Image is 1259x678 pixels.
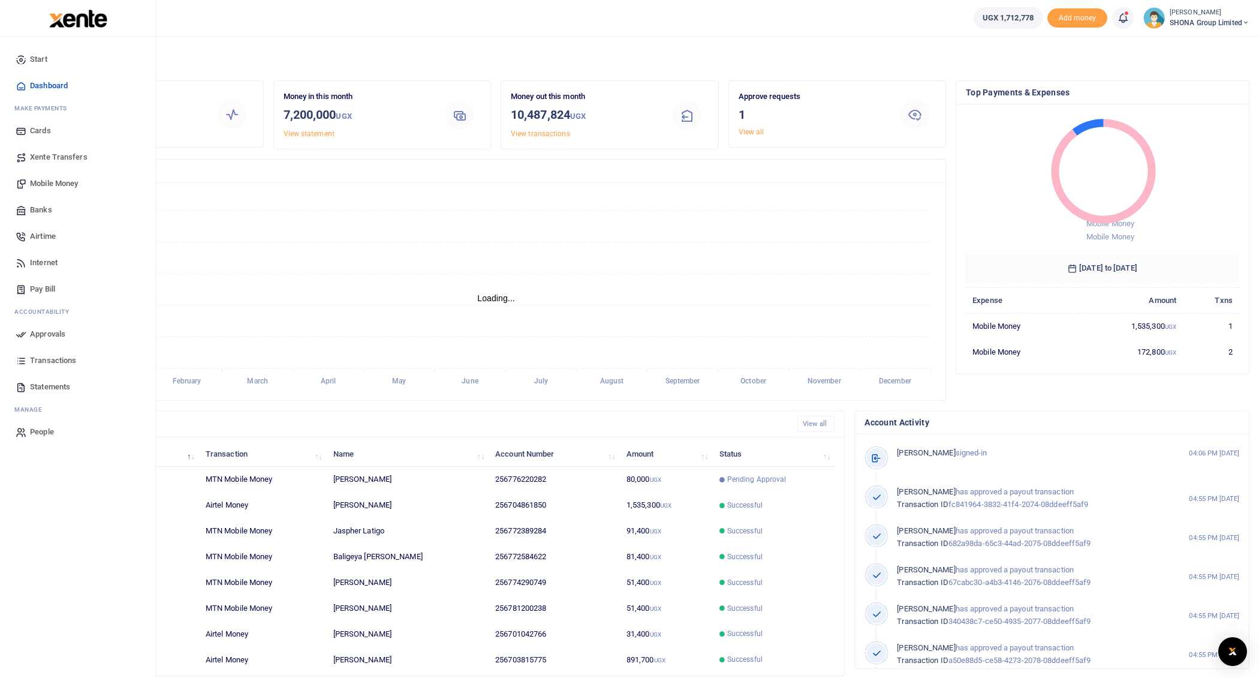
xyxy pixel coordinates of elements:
[326,544,489,570] td: Baligeya [PERSON_NAME]
[284,130,335,138] a: View statement
[620,596,713,622] td: 51,400
[30,53,47,65] span: Start
[897,539,948,548] span: Transaction ID
[489,493,620,518] td: 256704861850
[10,250,146,276] a: Internet
[600,377,624,385] tspan: August
[489,621,620,647] td: 256701042766
[897,565,955,574] span: [PERSON_NAME]
[1170,17,1249,28] span: SHONA Group Limited
[1086,232,1134,241] span: Mobile Money
[10,400,146,419] li: M
[879,377,912,385] tspan: December
[10,73,146,99] a: Dashboard
[30,125,51,137] span: Cards
[727,526,763,536] span: Successful
[620,441,713,467] th: Amount: activate to sort column ascending
[897,525,1153,550] p: has approved a payout transaction 682a98da-65c3-44ad-2075-08ddeeff5af9
[49,10,107,28] img: logo-large
[462,377,478,385] tspan: June
[713,441,835,467] th: Status: activate to sort column ascending
[30,283,55,295] span: Pay Bill
[727,577,763,588] span: Successful
[30,381,70,393] span: Statements
[10,99,146,118] li: M
[897,642,1153,667] p: has approved a payout transaction a50e88d5-ce58-4273-2078-08ddeeff5af9
[30,230,56,242] span: Airtime
[897,500,948,509] span: Transaction ID
[897,486,1153,511] p: has approved a payout transaction fc841964-3832-41f4-2074-08ddeeff5af9
[326,570,489,596] td: [PERSON_NAME]
[727,628,763,639] span: Successful
[650,554,661,560] small: UGX
[511,91,656,103] p: Money out this month
[30,355,76,367] span: Transactions
[46,52,1249,65] h4: Hello Janat
[199,570,327,596] td: MTN Mobile Money
[1077,287,1183,313] th: Amount
[10,144,146,170] a: Xente Transfers
[966,254,1239,283] h6: [DATE] to [DATE]
[23,307,69,316] span: countability
[1189,448,1239,458] small: 04:06 PM [DATE]
[10,374,146,400] a: Statements
[284,91,429,103] p: Money in this month
[650,605,661,612] small: UGX
[10,170,146,197] a: Mobile Money
[199,493,327,518] td: Airtel Money
[1170,8,1249,18] small: [PERSON_NAME]
[897,564,1153,589] p: has approved a payout transaction 67cabc30-a4b3-4146-2076-08ddeeff5af9
[966,339,1077,364] td: Mobile Money
[1165,349,1176,356] small: UGX
[326,493,489,518] td: [PERSON_NAME]
[1183,339,1239,364] td: 2
[966,287,1077,313] th: Expense
[727,603,763,614] span: Successful
[1189,572,1239,582] small: 04:55 PM [DATE]
[326,621,489,647] td: [PERSON_NAME]
[336,112,351,121] small: UGX
[511,106,656,125] h3: 10,487,824
[740,377,767,385] tspan: October
[199,544,327,570] td: MTN Mobile Money
[897,578,948,587] span: Transaction ID
[489,441,620,467] th: Account Number: activate to sort column ascending
[620,518,713,544] td: 91,400
[477,293,515,303] text: Loading...
[326,518,489,544] td: Jaspher Latigo
[1183,313,1239,339] td: 1
[30,204,52,216] span: Banks
[30,257,58,269] span: Internet
[665,377,701,385] tspan: September
[10,223,146,250] a: Airtime
[660,502,671,509] small: UGX
[489,544,620,570] td: 256772584622
[392,377,406,385] tspan: May
[897,448,955,457] span: [PERSON_NAME]
[56,164,936,178] h4: Transactions Overview
[897,526,955,535] span: [PERSON_NAME]
[30,426,54,438] span: People
[1189,494,1239,504] small: 04:55 PM [DATE]
[534,377,548,385] tspan: July
[326,596,489,622] td: [PERSON_NAME]
[30,151,88,163] span: Xente Transfers
[489,518,620,544] td: 256772389284
[56,418,788,431] h4: Recent Transactions
[650,631,661,638] small: UGX
[326,467,489,493] td: [PERSON_NAME]
[620,544,713,570] td: 81,400
[1047,8,1107,28] span: Add money
[10,347,146,374] a: Transactions
[326,441,489,467] th: Name: activate to sort column ascending
[30,328,65,340] span: Approvals
[247,377,268,385] tspan: March
[199,467,327,493] td: MTN Mobile Money
[1189,533,1239,543] small: 04:55 PM [DATE]
[654,657,665,664] small: UGX
[897,656,948,665] span: Transaction ID
[20,405,43,414] span: anage
[1143,7,1249,29] a: profile-user [PERSON_NAME] SHONA Group Limited
[10,419,146,445] a: People
[620,493,713,518] td: 1,535,300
